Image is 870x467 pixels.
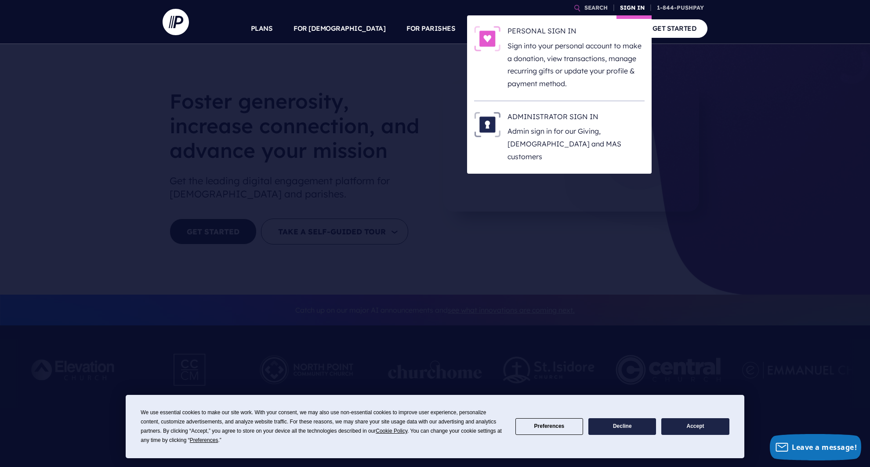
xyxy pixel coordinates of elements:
[126,395,744,458] div: Cookie Consent Prompt
[588,418,656,435] button: Decline
[770,434,861,460] button: Leave a message!
[507,112,645,125] h6: ADMINISTRATOR SIGN IN
[474,26,645,90] a: PERSONAL SIGN IN - Illustration PERSONAL SIGN IN Sign into your personal account to make a donati...
[507,26,645,39] h6: PERSONAL SIGN IN
[507,40,645,90] p: Sign into your personal account to make a donation, view transactions, manage recurring gifts or ...
[792,442,857,452] span: Leave a message!
[474,112,645,163] a: ADMINISTRATOR SIGN IN - Illustration ADMINISTRATOR SIGN IN Admin sign in for our Giving, [DEMOGRA...
[476,13,515,44] a: SOLUTIONS
[406,13,455,44] a: FOR PARISHES
[588,13,620,44] a: COMPANY
[515,418,583,435] button: Preferences
[190,437,218,443] span: Preferences
[474,26,500,51] img: PERSONAL SIGN IN - Illustration
[661,418,729,435] button: Accept
[294,13,385,44] a: FOR [DEMOGRAPHIC_DATA]
[251,13,273,44] a: PLANS
[536,13,567,44] a: EXPLORE
[141,408,504,445] div: We use essential cookies to make our site work. With your consent, we may also use non-essential ...
[474,112,500,137] img: ADMINISTRATOR SIGN IN - Illustration
[507,125,645,163] p: Admin sign in for our Giving, [DEMOGRAPHIC_DATA] and MAS customers
[376,428,407,434] span: Cookie Policy
[642,19,708,37] a: GET STARTED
